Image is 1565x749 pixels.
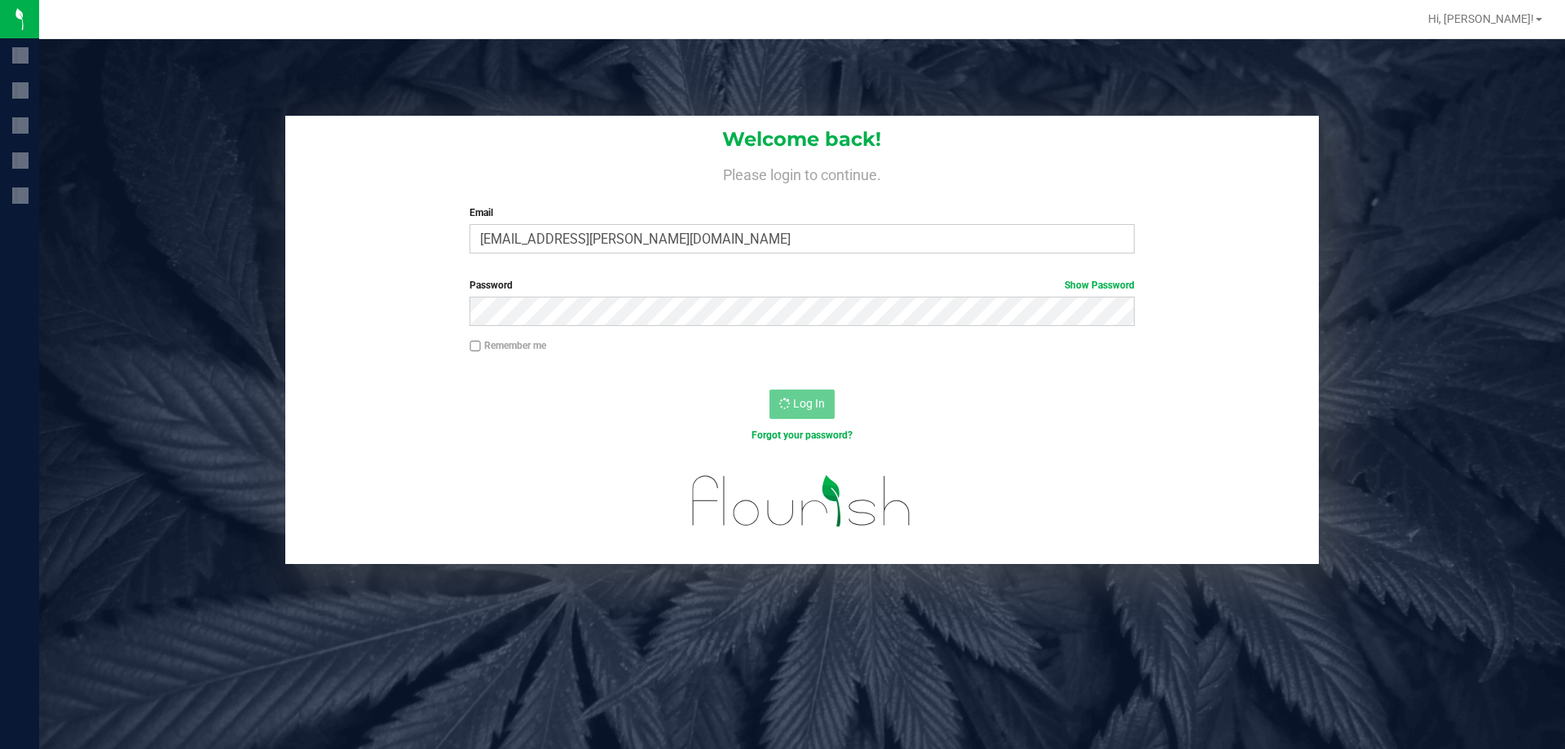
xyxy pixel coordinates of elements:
[752,430,853,441] a: Forgot your password?
[469,280,513,291] span: Password
[285,129,1319,150] h1: Welcome back!
[793,397,825,410] span: Log In
[1428,12,1534,25] span: Hi, [PERSON_NAME]!
[672,460,931,543] img: flourish_logo.svg
[1065,280,1135,291] a: Show Password
[469,338,546,353] label: Remember me
[469,341,481,352] input: Remember me
[469,205,1134,220] label: Email
[285,163,1319,183] h4: Please login to continue.
[769,390,835,419] button: Log In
